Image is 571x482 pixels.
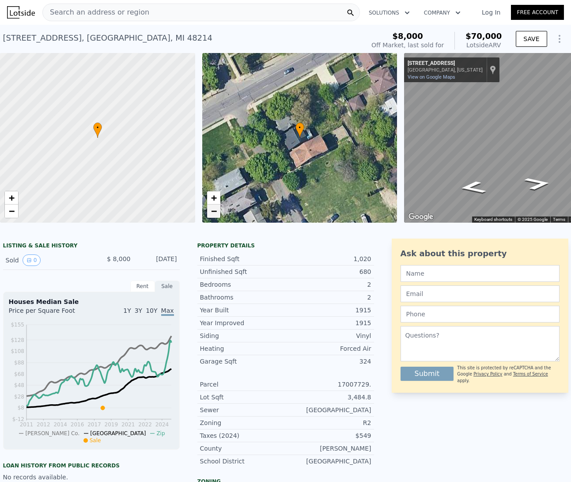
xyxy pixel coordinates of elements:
div: Lot Sqft [200,393,286,402]
span: • [93,124,102,132]
button: SAVE [516,31,547,47]
div: Houses Median Sale [9,297,174,306]
tspan: 2011 [19,421,33,428]
span: Sale [90,437,101,444]
a: View on Google Maps [408,74,455,80]
div: Parcel [200,380,286,389]
tspan: $-12 [12,416,24,422]
a: Privacy Policy [473,372,502,376]
span: Search an address or region [43,7,149,18]
tspan: $88 [14,360,24,366]
div: Loan history from public records [3,462,180,469]
div: Sold [6,254,84,266]
div: • [295,122,304,138]
div: Vinyl [286,331,371,340]
div: Lotside ARV [465,41,502,49]
button: Company [417,5,468,21]
div: 1,020 [286,254,371,263]
span: − [9,205,15,216]
tspan: 2019 [104,421,118,428]
a: Zoom out [207,205,220,218]
div: School District [200,457,286,466]
div: [PERSON_NAME] [286,444,371,453]
div: 2 [286,280,371,289]
div: 1915 [286,306,371,315]
tspan: 2024 [155,421,169,428]
span: © 2025 Google [518,217,548,222]
div: [STREET_ADDRESS] , [GEOGRAPHIC_DATA] , MI 48214 [3,32,212,44]
button: Show Options [551,30,568,48]
tspan: 2021 [121,421,135,428]
div: 2 [286,293,371,302]
a: Zoom out [5,205,18,218]
div: Bathrooms [200,293,286,302]
div: Finished Sqft [200,254,286,263]
div: [GEOGRAPHIC_DATA], [US_STATE] [408,67,483,73]
tspan: 2017 [87,421,101,428]
span: [PERSON_NAME] Co. [25,430,79,436]
span: Max [161,307,174,316]
a: Show location on map [490,65,496,75]
div: • [93,122,102,138]
tspan: $8 [17,405,24,411]
span: 1Y [123,307,131,314]
button: Keyboard shortcuts [474,216,512,223]
img: Google [406,211,435,223]
div: Heating [200,344,286,353]
div: LISTING & SALE HISTORY [3,242,180,251]
div: $549 [286,431,371,440]
div: Off Market, last sold for [371,41,444,49]
span: + [211,192,216,203]
div: 680 [286,267,371,276]
div: County [200,444,286,453]
div: 17007729. [286,380,371,389]
div: Zoning [200,418,286,427]
tspan: 2022 [138,421,152,428]
span: 10Y [146,307,157,314]
div: [GEOGRAPHIC_DATA] [286,406,371,414]
button: Solutions [362,5,417,21]
input: Name [401,265,560,282]
div: 324 [286,357,371,366]
tspan: 2016 [70,421,84,428]
span: + [9,192,15,203]
span: • [295,124,304,132]
div: This site is protected by reCAPTCHA and the Google and apply. [457,365,559,384]
a: Log In [471,8,511,17]
div: Year Built [200,306,286,315]
div: Bedrooms [200,280,286,289]
a: Terms of Service [513,372,548,376]
tspan: $155 [11,322,24,328]
div: Sale [155,281,180,292]
span: $8,000 [392,31,423,41]
div: [DATE] [138,254,177,266]
path: Go Northwest, Seminole St [448,178,497,197]
span: $ 8,000 [107,255,130,262]
span: 3Y [135,307,142,314]
div: Year Improved [200,319,286,327]
span: [GEOGRAPHIC_DATA] [90,430,146,436]
tspan: $48 [14,382,24,388]
span: $70,000 [465,31,502,41]
div: Forced Air [286,344,371,353]
div: Property details [197,242,374,249]
tspan: $68 [14,371,24,377]
tspan: 2012 [37,421,50,428]
div: Unfinished Sqft [200,267,286,276]
div: No records available. [3,473,180,482]
div: [GEOGRAPHIC_DATA] [286,457,371,466]
div: 3,484.8 [286,393,371,402]
button: Submit [401,367,454,381]
path: Go Southeast, Seminole St [513,174,562,193]
tspan: 2014 [53,421,67,428]
div: Siding [200,331,286,340]
a: Zoom in [5,191,18,205]
button: View historical data [23,254,41,266]
div: R2 [286,418,371,427]
a: Zoom in [207,191,220,205]
div: Ask about this property [401,247,560,260]
tspan: $108 [11,348,24,354]
div: Taxes (2024) [200,431,286,440]
a: Open this area in Google Maps (opens a new window) [406,211,435,223]
a: Free Account [511,5,564,20]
